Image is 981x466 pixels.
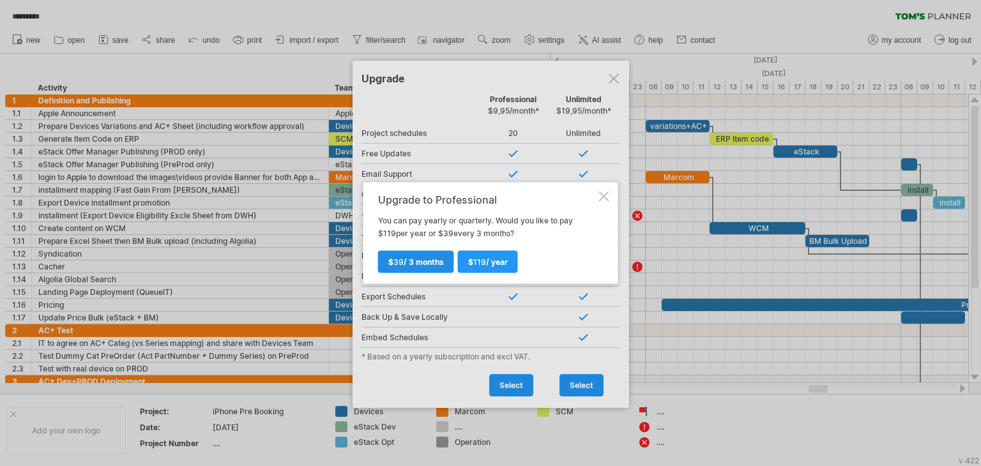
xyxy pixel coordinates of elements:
[378,194,597,206] div: Upgrade to Professional
[443,229,453,238] span: 39
[458,251,518,273] a: $119/ year
[378,194,597,273] div: You can pay yearly or quarterly. Would you like to pay $ per year or $ every 3 months?
[393,257,404,267] span: 39
[383,229,396,238] span: 119
[378,251,454,273] a: $39/ 3 months
[468,257,508,267] span: $ / year
[388,257,444,267] span: $ / 3 months
[473,257,486,267] span: 119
